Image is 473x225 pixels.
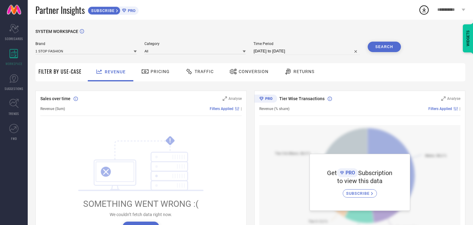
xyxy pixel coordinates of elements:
span: Revenue (% share) [259,107,289,111]
span: Conversion [239,69,269,74]
span: Pricing [151,69,170,74]
svg: Zoom [223,96,227,101]
span: SUBSCRIBE [88,8,116,13]
span: SUGGESTIONS [5,86,23,91]
button: Search [368,42,401,52]
span: WORKSPACE [6,61,22,66]
span: FWD [11,136,17,141]
span: Revenue [105,69,126,74]
svg: Zoom [441,96,446,101]
tspan: ! [169,137,171,144]
span: Analyse [447,96,460,101]
span: Analyse [228,96,242,101]
span: Filters Applied [428,107,452,111]
span: SOMETHING WENT WRONG :( [83,199,199,209]
span: Get [327,169,337,177]
input: Select time period [253,47,360,55]
span: Filter By Use-Case [38,68,82,75]
a: SUBSCRIBE [343,185,377,198]
span: Brand [35,42,137,46]
span: Filters Applied [210,107,233,111]
span: PRO [126,8,135,13]
span: | [459,107,460,111]
span: Returns [293,69,314,74]
span: Sales over time [40,96,71,101]
span: Partner Insights [35,4,85,16]
a: SUBSCRIBEPRO [88,5,139,15]
span: We couldn’t fetch data right now. [110,212,172,217]
span: Time Period [253,42,360,46]
span: PRO [344,170,355,176]
span: to view this data [337,177,382,185]
span: SUBSCRIBE [346,191,371,196]
span: Category [144,42,246,46]
span: Subscription [358,169,392,177]
span: SYSTEM WORKSPACE [35,29,78,34]
span: TRENDS [9,111,19,116]
span: Tier Wise Transactions [279,96,325,101]
span: Traffic [195,69,214,74]
span: SCORECARDS [5,36,23,41]
div: Premium [254,95,277,104]
span: Revenue (Sum) [40,107,65,111]
div: Open download list [418,4,430,15]
span: | [241,107,242,111]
